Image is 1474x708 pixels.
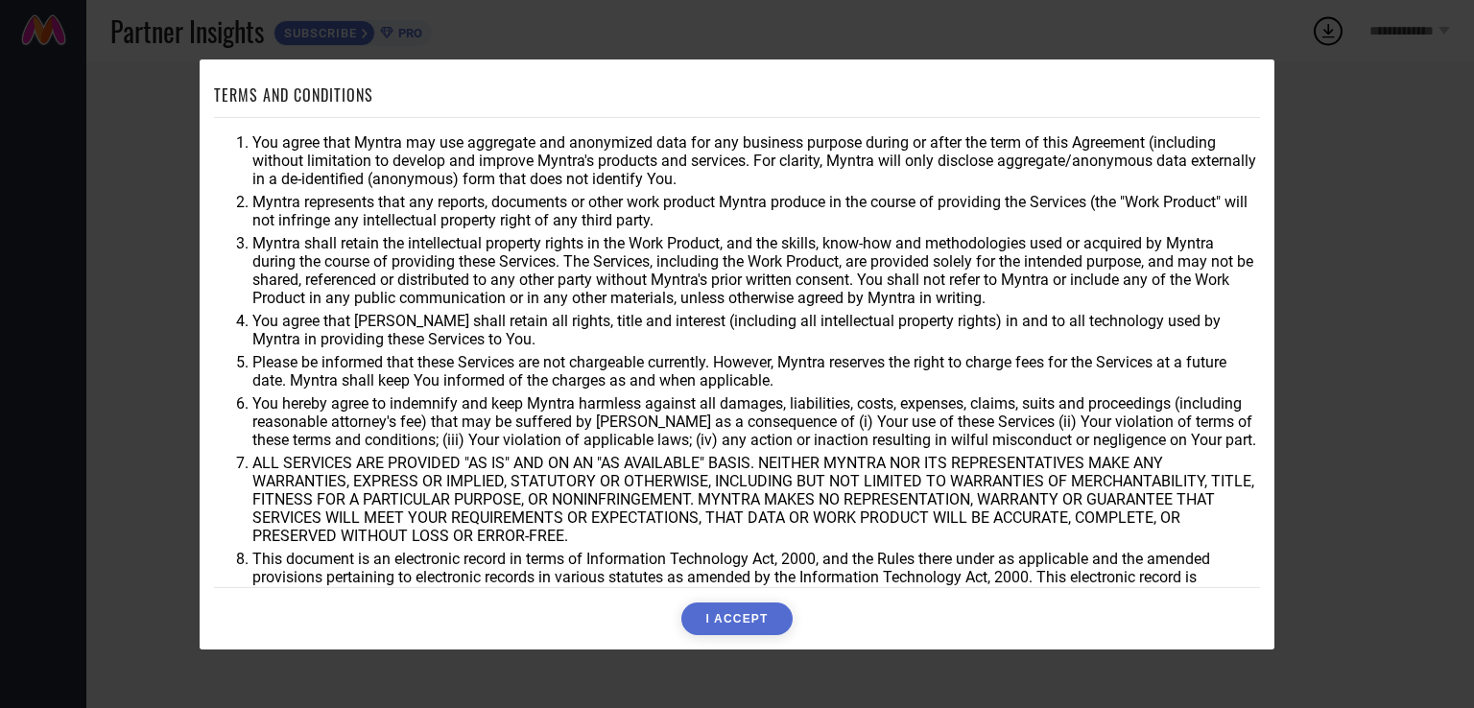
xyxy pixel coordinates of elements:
[214,83,373,106] h1: TERMS AND CONDITIONS
[252,133,1260,188] li: You agree that Myntra may use aggregate and anonymized data for any business purpose during or af...
[252,353,1260,389] li: Please be informed that these Services are not chargeable currently. However, Myntra reserves the...
[681,602,792,635] button: I ACCEPT
[252,454,1260,545] li: ALL SERVICES ARE PROVIDED "AS IS" AND ON AN "AS AVAILABLE" BASIS. NEITHER MYNTRA NOR ITS REPRESEN...
[252,312,1260,348] li: You agree that [PERSON_NAME] shall retain all rights, title and interest (including all intellect...
[252,550,1260,604] li: This document is an electronic record in terms of Information Technology Act, 2000, and the Rules...
[252,193,1260,229] li: Myntra represents that any reports, documents or other work product Myntra produce in the course ...
[252,234,1260,307] li: Myntra shall retain the intellectual property rights in the Work Product, and the skills, know-ho...
[252,394,1260,449] li: You hereby agree to indemnify and keep Myntra harmless against all damages, liabilities, costs, e...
